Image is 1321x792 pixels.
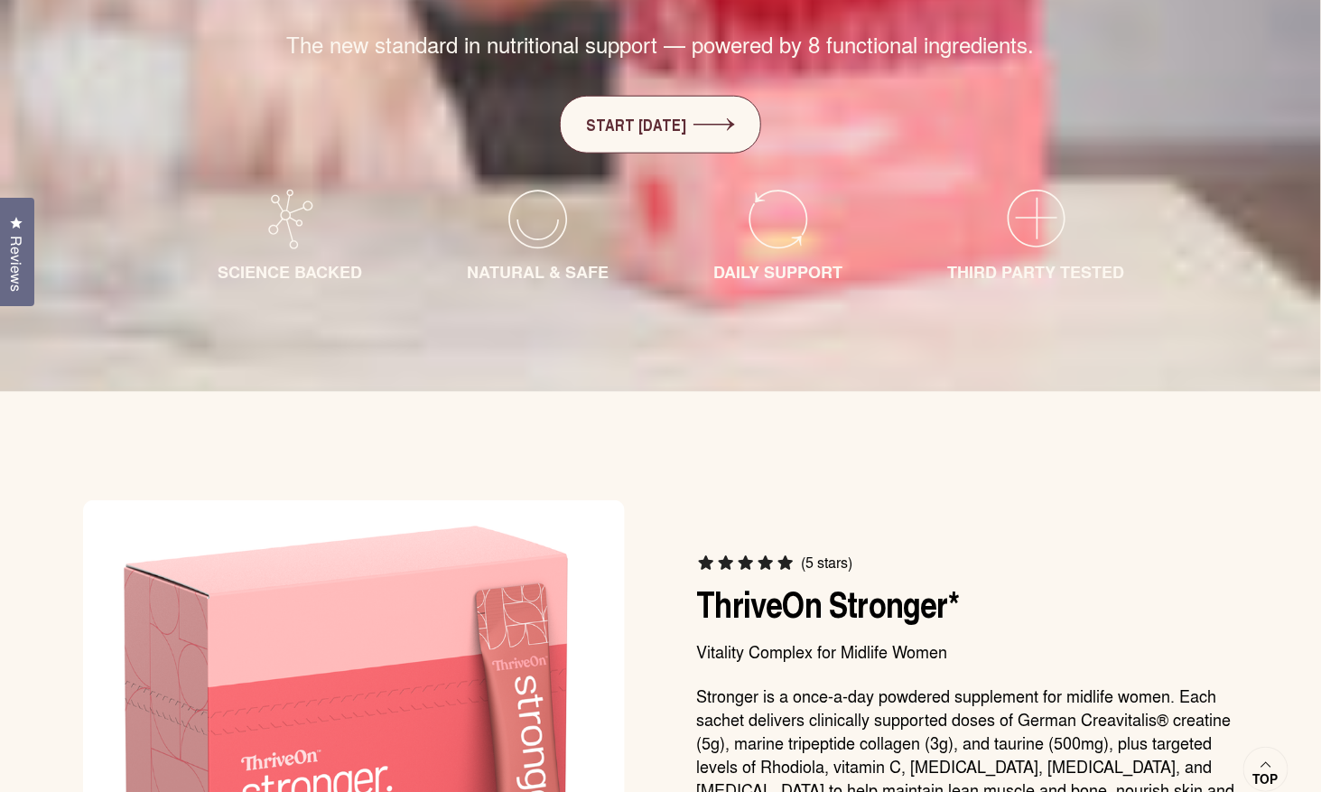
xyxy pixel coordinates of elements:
span: Reviews [5,236,28,292]
p: Vitality Complex for Midlife Women [697,639,1239,663]
a: START [DATE] [560,96,761,154]
a: ThriveOn Stronger* [697,577,960,629]
span: THIRD PARTY TESTED [948,260,1125,284]
span: SCIENCE BACKED [219,260,363,284]
span: ThriveOn Stronger* [697,578,960,631]
span: NATURAL & SAFE [468,260,609,284]
span: DAILY SUPPORT [714,260,843,284]
span: The new standard in nutritional support — powered by 8 functional ingredients. [287,29,1035,60]
span: Top [1253,771,1279,787]
span: (5 stars) [802,554,853,572]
